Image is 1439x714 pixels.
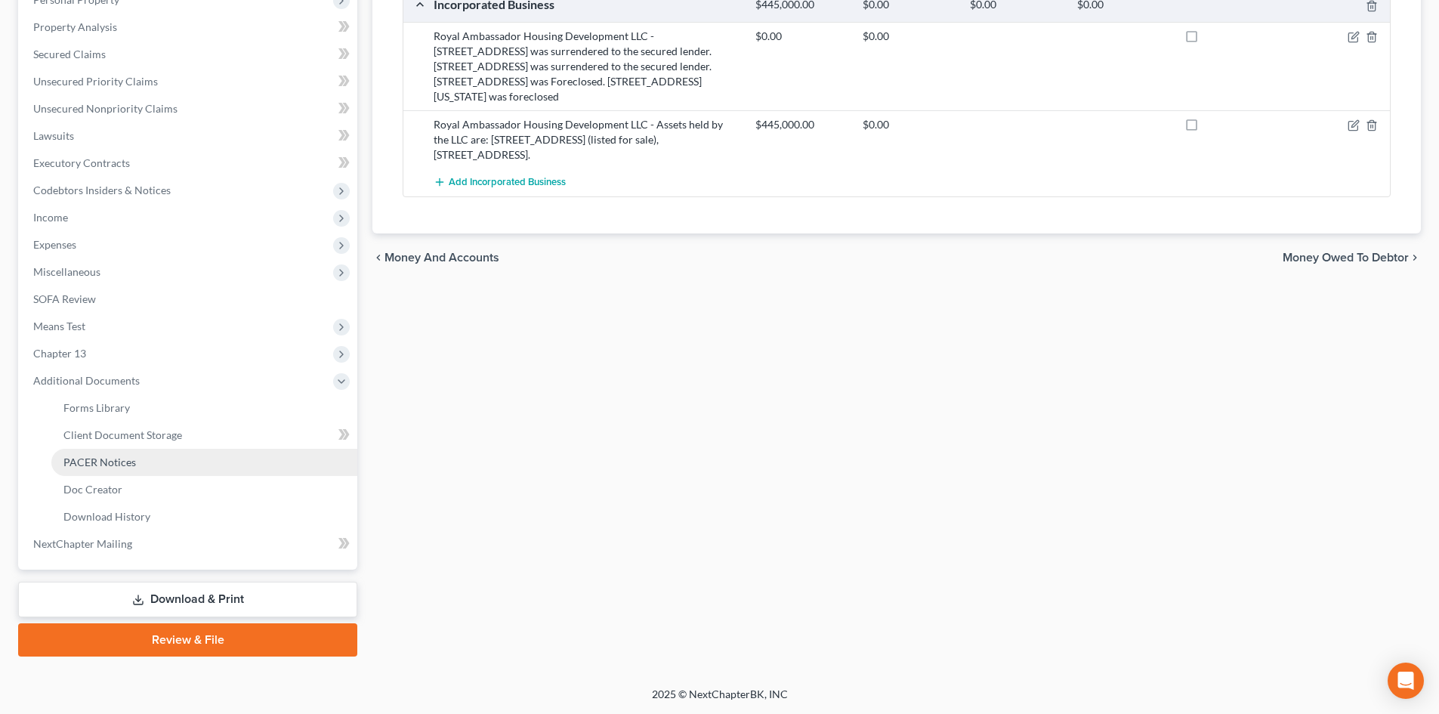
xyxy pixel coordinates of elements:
a: Lawsuits [21,122,357,150]
div: Royal Ambassador Housing Development LLC - Assets held by the LLC are: [STREET_ADDRESS] (listed f... [426,117,748,162]
span: Doc Creator [63,483,122,496]
a: Download History [51,503,357,530]
div: $0.00 [748,29,855,44]
span: Money and Accounts [384,252,499,264]
span: Unsecured Priority Claims [33,75,158,88]
a: SOFA Review [21,286,357,313]
div: $0.00 [855,117,962,132]
a: Executory Contracts [21,150,357,177]
a: PACER Notices [51,449,357,476]
div: $0.00 [855,29,962,44]
span: Client Document Storage [63,428,182,441]
span: SOFA Review [33,292,96,305]
div: 2025 © NextChapterBK, INC [289,687,1150,714]
span: Forms Library [63,401,130,414]
span: Secured Claims [33,48,106,60]
a: Client Document Storage [51,422,357,449]
a: Property Analysis [21,14,357,41]
button: Money Owed to Debtor chevron_right [1283,252,1421,264]
a: Review & File [18,623,357,657]
span: Download History [63,510,150,523]
div: $445,000.00 [748,117,855,132]
span: Miscellaneous [33,265,100,278]
a: Unsecured Nonpriority Claims [21,95,357,122]
span: Codebtors Insiders & Notices [33,184,171,196]
span: Money Owed to Debtor [1283,252,1409,264]
button: chevron_left Money and Accounts [372,252,499,264]
span: Means Test [33,320,85,332]
span: Executory Contracts [33,156,130,169]
span: Income [33,211,68,224]
span: Additional Documents [33,374,140,387]
span: Expenses [33,238,76,251]
a: NextChapter Mailing [21,530,357,558]
a: Secured Claims [21,41,357,68]
a: Forms Library [51,394,357,422]
span: Lawsuits [33,129,74,142]
span: NextChapter Mailing [33,537,132,550]
div: Royal Ambassador Housing Development LLC - [STREET_ADDRESS] was surrendered to the secured lender... [426,29,748,104]
span: PACER Notices [63,456,136,468]
a: Download & Print [18,582,357,617]
i: chevron_left [372,252,384,264]
span: Chapter 13 [33,347,86,360]
button: Add Incorporated Business [434,168,566,196]
i: chevron_right [1409,252,1421,264]
span: Unsecured Nonpriority Claims [33,102,178,115]
span: Add Incorporated Business [449,177,566,189]
div: Open Intercom Messenger [1388,663,1424,699]
a: Doc Creator [51,476,357,503]
span: Property Analysis [33,20,117,33]
a: Unsecured Priority Claims [21,68,357,95]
